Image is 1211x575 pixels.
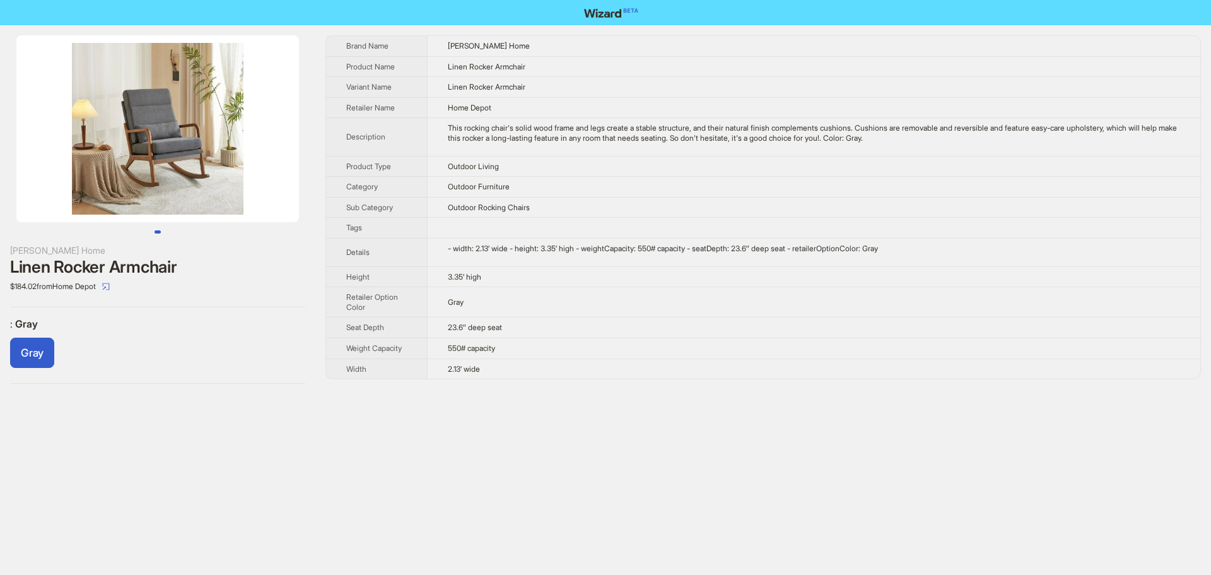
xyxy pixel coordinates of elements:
span: Linen Rocker Armchair [448,62,525,71]
span: Gray [448,297,464,307]
span: Product Name [346,62,395,71]
span: Retailer Name [346,103,395,112]
span: [PERSON_NAME] Home [448,41,530,50]
div: [PERSON_NAME] Home [10,244,305,258]
span: Outdoor Rocking Chairs [448,203,530,212]
span: Sub Category [346,203,393,212]
button: Go to slide 1 [155,230,161,234]
span: Linen Rocker Armchair [448,82,525,92]
span: Outdoor Living [448,162,499,171]
span: Gray [15,317,38,330]
span: Home Depot [448,103,491,112]
img: Linen Rocker Armchair Linen Rocker Armchair image 1 [16,35,299,222]
span: Description [346,132,385,141]
span: Height [346,272,370,282]
span: 23.6″ deep seat [448,323,502,332]
span: Details [346,247,370,257]
span: Retailer Option Color [346,292,398,312]
span: Gray [21,347,44,359]
span: Product Type [346,162,391,171]
label: available [10,338,54,368]
span: Width [346,364,366,374]
span: Tags [346,223,362,232]
div: - width: 2.13′ wide - height: 3.35′ high - weightCapacity: 550# capacity - seatDepth: 23.6″ deep ... [448,244,1180,254]
span: 550# capacity [448,343,495,353]
div: This rocking chair's solid wood frame and legs create a stable structure, and their natural finis... [448,123,1180,143]
span: Seat Depth [346,323,384,332]
span: 2.13′ wide [448,364,480,374]
span: Brand Name [346,41,389,50]
span: Outdoor Furniture [448,182,510,191]
span: Weight Capacity [346,343,402,353]
span: Category [346,182,378,191]
span: 3.35′ high [448,272,481,282]
span: Variant Name [346,82,392,92]
div: $184.02 from Home Depot [10,276,305,297]
span: : [10,317,15,330]
span: select [102,283,110,290]
div: Linen Rocker Armchair [10,258,305,276]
